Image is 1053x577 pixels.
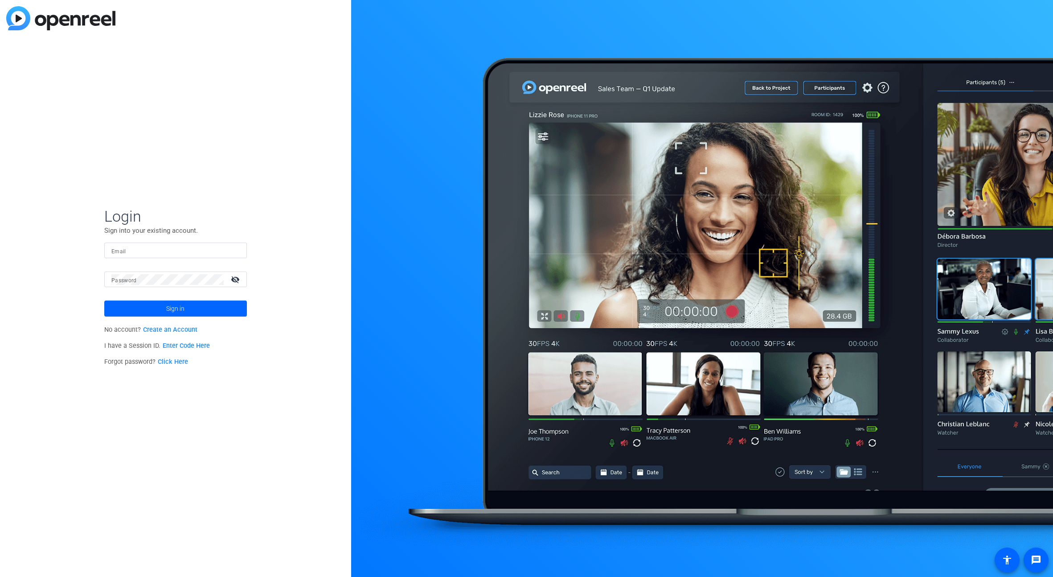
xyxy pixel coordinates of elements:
mat-icon: message [1031,555,1041,565]
a: Click Here [158,358,188,366]
mat-icon: accessibility [1002,555,1012,565]
button: Sign in [104,301,247,317]
span: I have a Session ID. [104,342,210,350]
mat-label: Email [111,248,126,255]
mat-icon: visibility_off [225,273,247,286]
span: Login [104,207,247,226]
a: Create an Account [143,326,197,334]
input: Enter Email Address [111,245,240,256]
span: Forgot password? [104,358,188,366]
span: Sign in [166,297,184,320]
p: Sign into your existing account. [104,226,247,235]
img: blue-gradient.svg [6,6,115,30]
span: No account? [104,326,197,334]
mat-label: Password [111,277,137,284]
a: Enter Code Here [163,342,210,350]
